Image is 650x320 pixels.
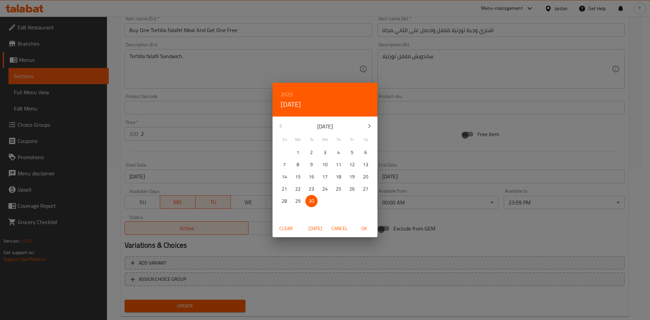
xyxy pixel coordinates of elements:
[332,183,345,195] button: 25
[283,161,286,169] p: 7
[304,222,326,235] button: [DATE]
[292,183,304,195] button: 22
[305,137,318,143] span: Tu
[310,148,313,157] p: 2
[289,122,361,130] p: [DATE]
[309,173,314,181] p: 16
[332,137,345,143] span: Th
[363,185,368,193] p: 27
[332,146,345,158] button: 4
[336,173,341,181] p: 18
[337,148,340,157] p: 4
[305,171,318,183] button: 16
[349,161,355,169] p: 12
[329,222,350,235] button: Cancel
[278,183,290,195] button: 21
[309,185,314,193] p: 23
[322,173,328,181] p: 17
[319,183,331,195] button: 24
[349,185,355,193] p: 26
[278,224,294,233] span: Clear
[282,173,287,181] p: 14
[331,224,348,233] span: Cancel
[295,197,301,205] p: 29
[282,197,287,205] p: 28
[307,224,323,233] span: [DATE]
[305,195,318,207] button: 30
[305,146,318,158] button: 2
[346,146,358,158] button: 5
[275,222,297,235] button: Clear
[295,173,301,181] p: 15
[278,137,290,143] span: Su
[292,195,304,207] button: 29
[336,185,341,193] p: 25
[324,148,326,157] p: 3
[364,148,367,157] p: 6
[297,161,299,169] p: 8
[305,158,318,171] button: 9
[360,158,372,171] button: 13
[363,161,368,169] p: 13
[349,173,355,181] p: 19
[282,185,287,193] p: 21
[360,183,372,195] button: 27
[319,158,331,171] button: 10
[319,171,331,183] button: 17
[356,224,372,233] span: OK
[332,158,345,171] button: 11
[292,146,304,158] button: 1
[322,161,328,169] p: 10
[295,185,301,193] p: 22
[360,137,372,143] span: Sa
[278,171,290,183] button: 14
[363,173,368,181] p: 20
[360,146,372,158] button: 6
[332,171,345,183] button: 18
[305,183,318,195] button: 23
[297,148,299,157] p: 1
[319,146,331,158] button: 3
[346,171,358,183] button: 19
[310,161,313,169] p: 9
[346,158,358,171] button: 12
[281,99,301,110] button: [DATE]
[278,158,290,171] button: 7
[346,183,358,195] button: 26
[292,171,304,183] button: 15
[322,185,328,193] p: 24
[351,148,353,157] p: 5
[353,222,375,235] button: OK
[292,158,304,171] button: 8
[346,137,358,143] span: Fr
[278,195,290,207] button: 28
[336,161,341,169] p: 11
[360,171,372,183] button: 20
[292,137,304,143] span: Mo
[319,137,331,143] span: We
[281,90,293,99] button: 2025
[309,197,314,205] p: 30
